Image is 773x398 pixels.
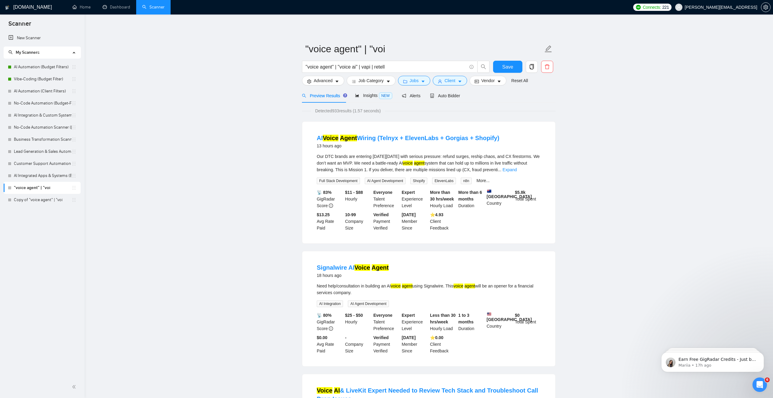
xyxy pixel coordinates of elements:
div: GigRadar Score [316,189,344,209]
span: Client [444,77,455,84]
a: Business Transformation Scanner ([PERSON_NAME]) [14,133,72,146]
a: homeHome [72,5,91,10]
span: caret-down [497,79,501,84]
a: No-Code Automation Scanner ([PERSON_NAME]) [14,121,72,133]
span: setting [307,79,311,84]
span: My Scanners [16,50,40,55]
span: double-left [72,384,78,390]
b: ⭐️ 0.00 [430,335,443,340]
a: "voice agent" | "voi [14,182,72,194]
div: 13 hours ago [317,142,499,149]
b: Expert [402,190,415,195]
div: Duration [457,312,486,332]
span: 6 [765,377,770,382]
span: robot [430,94,434,98]
b: [DATE] [402,212,415,217]
a: setting [761,5,771,10]
button: setting [761,2,771,12]
b: [DATE] [402,335,415,340]
a: Customer Support Automation ([PERSON_NAME]) [14,158,72,170]
span: AI Integration [317,300,343,307]
div: Payment Verified [372,334,401,354]
b: $11 - $88 [345,190,363,195]
img: upwork-logo.png [636,5,641,10]
span: holder [72,197,76,202]
span: AI Agent Development [348,300,389,307]
span: area-chart [355,93,359,98]
b: 10-99 [345,212,356,217]
button: barsJob Categorycaret-down [347,76,395,85]
b: 1 to 3 months [458,313,474,324]
b: 📡 80% [317,313,332,318]
li: "voice agent" | "voi [4,182,81,194]
b: More than 6 months [458,190,482,201]
span: caret-down [386,79,390,84]
div: 18 hours ago [317,272,389,279]
button: search [477,61,489,73]
div: Member Since [400,211,429,231]
a: AI Integrated Apps & Systems (Budget Filters) [14,170,72,182]
b: [GEOGRAPHIC_DATA] [487,312,532,322]
span: holder [72,173,76,178]
b: Everyone [374,190,393,195]
a: searchScanner [142,5,165,10]
span: bars [352,79,356,84]
button: userClientcaret-down [433,76,467,85]
li: Business Transformation Scanner (Ivan) [4,133,81,146]
span: caret-down [458,79,462,84]
span: Preview Results [302,93,345,98]
li: Lead Generation & Sales Automation (Ivan) [4,146,81,158]
div: GigRadar Score [316,312,344,332]
span: AI Agent Development [365,178,406,184]
mark: Agent [372,264,389,271]
span: holder [72,137,76,142]
button: Save [493,61,522,73]
span: Save [502,63,513,71]
span: user [438,79,442,84]
div: Hourly Load [429,189,457,209]
li: Copy of "voice agent" | "voi [4,194,81,206]
span: holder [72,149,76,154]
li: AI Automation (Client Filters) [4,85,81,97]
li: AI Automation (Budget Filters) [4,61,81,73]
div: Duration [457,189,486,209]
a: Copy of "voice agent" | "voi [14,194,72,206]
span: ElevenLabs [432,178,456,184]
a: New Scanner [8,32,76,44]
a: Reset All [511,77,528,84]
img: logo [5,3,9,12]
div: Avg Rate Paid [316,211,344,231]
span: notification [402,94,406,98]
div: Client Feedback [429,211,457,231]
span: holder [72,89,76,94]
li: AI Integration & Custom Systems Scanner (Ivan) [4,109,81,121]
span: holder [72,185,76,190]
a: AIVoice AgentWiring (Telnyx + ElevenLabs + Gorgias + Shopify) [317,135,499,141]
li: No-Code Automation (Budget-Filters) [4,97,81,109]
div: Total Spent [514,189,542,209]
div: Country [486,189,514,209]
div: Company Size [344,211,372,231]
div: Hourly [344,312,372,332]
b: Less than 30 hrs/week [430,313,456,324]
b: $0.00 [317,335,327,340]
input: Search Freelance Jobs... [306,63,467,71]
button: folderJobscaret-down [398,76,431,85]
img: 🇺🇸 [487,312,491,316]
iframe: Intercom live chat [752,377,767,392]
span: n8n [461,178,472,184]
li: Customer Support Automation (Ivan) [4,158,81,170]
div: Hourly [344,189,372,209]
a: dashboardDashboard [103,5,130,10]
mark: AI [334,387,340,394]
div: Experience Level [400,312,429,332]
span: holder [72,113,76,118]
mark: voice [391,284,401,288]
span: Jobs [410,77,419,84]
div: Country [486,312,514,332]
div: Tooltip anchor [342,93,348,98]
